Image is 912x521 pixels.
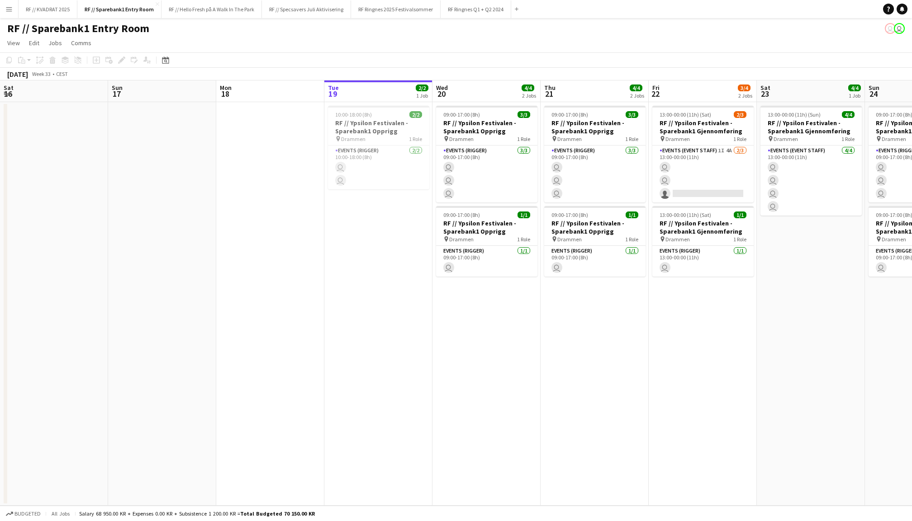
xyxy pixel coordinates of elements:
[110,89,123,99] span: 17
[738,84,750,91] span: 3/4
[759,89,770,99] span: 23
[544,146,646,202] app-card-role: Events (Rigger)3/309:00-17:00 (8h)
[544,219,646,235] h3: RF // Ypsilon Festivalen - Sparebank1 Opprigg
[760,106,862,216] div: 13:00-00:00 (11h) (Sun)4/4RF // Ypsilon Festivalen - Sparebank1 Gjennomføring Drammen1 RoleEvents...
[449,136,474,142] span: Drammen
[544,84,556,92] span: Thu
[435,89,448,99] span: 20
[517,136,530,142] span: 1 Role
[551,211,588,218] span: 09:00-17:00 (8h)
[522,92,536,99] div: 2 Jobs
[436,146,537,202] app-card-role: Events (Rigger)3/309:00-17:00 (8h)
[112,84,123,92] span: Sun
[436,206,537,277] app-job-card: 09:00-17:00 (8h)1/1RF // Ypsilon Festivalen - Sparebank1 Opprigg Drammen1 RoleEvents (Rigger)1/10...
[71,39,91,47] span: Comms
[416,92,428,99] div: 1 Job
[7,70,28,79] div: [DATE]
[240,510,315,517] span: Total Budgeted 70 150.00 KR
[328,119,429,135] h3: RF // Ypsilon Festivalen - Sparebank1 Opprigg
[328,106,429,189] app-job-card: 10:00-18:00 (8h)2/2RF // Ypsilon Festivalen - Sparebank1 Opprigg Drammen1 RoleEvents (Rigger)2/21...
[443,111,480,118] span: 09:00-17:00 (8h)
[19,0,77,18] button: RF // KVADRAT 2025
[48,39,62,47] span: Jobs
[14,511,41,517] span: Budgeted
[436,106,537,202] app-job-card: 09:00-17:00 (8h)3/3RF // Ypsilon Festivalen - Sparebank1 Opprigg Drammen1 RoleEvents (Rigger)3/30...
[869,84,879,92] span: Sun
[733,236,746,243] span: 1 Role
[2,89,14,99] span: 16
[882,236,906,243] span: Drammen
[651,89,660,99] span: 22
[625,236,638,243] span: 1 Role
[652,84,660,92] span: Fri
[436,119,537,135] h3: RF // Ypsilon Festivalen - Sparebank1 Opprigg
[220,84,232,92] span: Mon
[652,206,754,277] app-job-card: 13:00-00:00 (11h) (Sat)1/1RF // Ypsilon Festivalen - Sparebank1 Gjennomføring Drammen1 RoleEvents...
[630,84,642,91] span: 4/4
[543,89,556,99] span: 21
[544,246,646,277] app-card-role: Events (Rigger)1/109:00-17:00 (8h)
[7,22,149,35] h1: RF // Sparebank1 Entry Room
[557,236,582,243] span: Drammen
[760,119,862,135] h3: RF // Ypsilon Festivalen - Sparebank1 Gjennomføring
[760,146,862,216] app-card-role: Events (Event Staff)4/413:00-00:00 (11h)
[867,89,879,99] span: 24
[652,246,754,277] app-card-role: Events (Rigger)1/113:00-00:00 (11h)
[25,37,43,49] a: Edit
[625,136,638,142] span: 1 Role
[894,23,905,34] app-user-avatar: Marit Holvik
[517,236,530,243] span: 1 Role
[443,211,480,218] span: 09:00-17:00 (8h)
[29,39,39,47] span: Edit
[738,92,752,99] div: 2 Jobs
[56,70,68,77] div: CEST
[7,39,20,47] span: View
[557,136,582,142] span: Drammen
[161,0,262,18] button: RF // Hello Fresh på A Walk In The Park
[518,111,530,118] span: 3/3
[733,136,746,142] span: 1 Role
[218,89,232,99] span: 18
[328,146,429,189] app-card-role: Events (Rigger)2/210:00-18:00 (8h)
[652,119,754,135] h3: RF // Ypsilon Festivalen - Sparebank1 Gjennomføring
[652,146,754,202] app-card-role: Events (Event Staff)1I4A2/313:00-00:00 (11h)
[436,246,537,277] app-card-role: Events (Rigger)1/109:00-17:00 (8h)
[416,84,428,91] span: 2/2
[626,111,638,118] span: 3/3
[734,111,746,118] span: 2/3
[522,84,534,91] span: 4/4
[79,510,315,517] div: Salary 68 950.00 KR + Expenses 0.00 KR + Subsistence 1 200.00 KR =
[327,89,339,99] span: 19
[652,106,754,202] app-job-card: 13:00-00:00 (11h) (Sat)2/3RF // Ypsilon Festivalen - Sparebank1 Gjennomføring Drammen1 RoleEvents...
[4,84,14,92] span: Sat
[551,111,588,118] span: 09:00-17:00 (8h)
[848,84,861,91] span: 4/4
[436,219,537,235] h3: RF // Ypsilon Festivalen - Sparebank1 Opprigg
[30,70,52,77] span: Week 33
[660,111,711,118] span: 13:00-00:00 (11h) (Sat)
[665,136,690,142] span: Drammen
[409,111,422,118] span: 2/2
[436,84,448,92] span: Wed
[341,136,366,142] span: Drammen
[544,206,646,277] app-job-card: 09:00-17:00 (8h)1/1RF // Ypsilon Festivalen - Sparebank1 Opprigg Drammen1 RoleEvents (Rigger)1/10...
[626,211,638,218] span: 1/1
[77,0,161,18] button: RF // Sparebank1 Entry Room
[842,111,855,118] span: 4/4
[67,37,95,49] a: Comms
[885,23,896,34] app-user-avatar: Marit Holvik
[544,106,646,202] app-job-card: 09:00-17:00 (8h)3/3RF // Ypsilon Festivalen - Sparebank1 Opprigg Drammen1 RoleEvents (Rigger)3/30...
[518,211,530,218] span: 1/1
[5,509,42,519] button: Budgeted
[665,236,690,243] span: Drammen
[768,111,821,118] span: 13:00-00:00 (11h) (Sun)
[45,37,66,49] a: Jobs
[262,0,351,18] button: RF // Specsavers Juli Aktivisering
[335,111,372,118] span: 10:00-18:00 (8h)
